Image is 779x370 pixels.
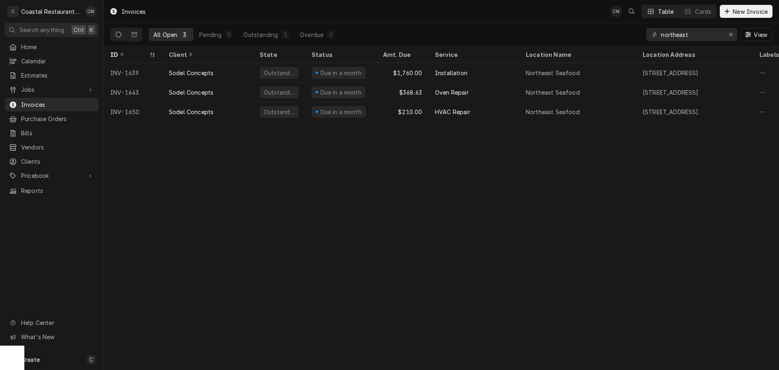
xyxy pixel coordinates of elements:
[740,28,773,41] button: View
[5,184,99,197] a: Reports
[5,54,99,68] a: Calendar
[377,63,428,82] div: $1,760.00
[90,26,93,34] span: K
[658,7,674,16] div: Table
[21,57,95,65] span: Calendar
[21,7,81,16] div: Coastal Restaurant Repair
[21,43,95,51] span: Home
[611,6,622,17] div: CM
[260,50,299,59] div: State
[319,69,362,77] div: Due in a month
[85,6,97,17] div: CM
[85,6,97,17] div: Chad McMaster's Avatar
[526,108,580,116] div: Northeast Seafood
[263,69,295,77] div: Outstanding
[5,98,99,111] a: Invoices
[169,108,213,116] div: Sodel Concepts
[383,50,420,59] div: Amt. Due
[5,83,99,96] a: Go to Jobs
[21,100,95,109] span: Invoices
[752,30,769,39] span: View
[21,85,82,94] span: Jobs
[377,102,428,121] div: $210.00
[169,50,245,59] div: Client
[435,69,467,77] div: Installation
[319,88,362,97] div: Due in a month
[312,50,368,59] div: Status
[611,6,622,17] div: Chad McMaster's Avatar
[720,5,773,18] button: New Invoice
[643,88,699,97] div: [STREET_ADDRESS]
[104,82,162,102] div: INV-1643
[182,30,187,39] div: 3
[5,126,99,140] a: Bills
[5,169,99,182] a: Go to Pricebook
[169,69,213,77] div: Sodel Concepts
[169,88,213,97] div: Sodel Concepts
[21,71,95,80] span: Estimates
[73,26,84,34] span: Ctrl
[21,333,94,341] span: What's New
[21,115,95,123] span: Purchase Orders
[283,30,288,39] div: 3
[199,30,222,39] div: Pending
[643,69,699,77] div: [STREET_ADDRESS]
[5,316,99,329] a: Go to Help Center
[21,143,95,151] span: Vendors
[731,7,769,16] span: New Invoice
[21,318,94,327] span: Help Center
[104,63,162,82] div: INV-1639
[319,108,362,116] div: Due in a month
[5,141,99,154] a: Vendors
[435,50,511,59] div: Service
[110,50,148,59] div: ID
[5,69,99,82] a: Estimates
[526,88,580,97] div: Northeast Seafood
[5,40,99,54] a: Home
[89,355,93,364] span: C
[21,171,82,180] span: Pricebook
[19,26,64,34] span: Search anything
[263,88,295,97] div: Outstanding
[153,30,177,39] div: All Open
[243,30,278,39] div: Outstanding
[377,82,428,102] div: $368.63
[5,112,99,125] a: Purchase Orders
[21,356,40,363] span: Create
[328,30,333,39] div: 0
[300,30,323,39] div: Overdue
[21,129,95,137] span: Bills
[226,30,231,39] div: 0
[5,330,99,344] a: Go to What's New
[625,5,638,18] button: Open search
[5,23,99,37] button: Search anythingCtrlK
[643,50,745,59] div: Location Address
[526,69,580,77] div: Northeast Seafood
[21,186,95,195] span: Reports
[661,28,722,41] input: Keyword search
[695,7,711,16] div: Cards
[526,50,628,59] div: Location Name
[5,155,99,168] a: Clients
[263,108,295,116] div: Outstanding
[435,108,470,116] div: HVAC Repair
[21,157,95,166] span: Clients
[7,6,19,17] div: C
[643,108,699,116] div: [STREET_ADDRESS]
[104,102,162,121] div: INV-1650
[724,28,737,41] button: Erase input
[435,88,469,97] div: Oven Repair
